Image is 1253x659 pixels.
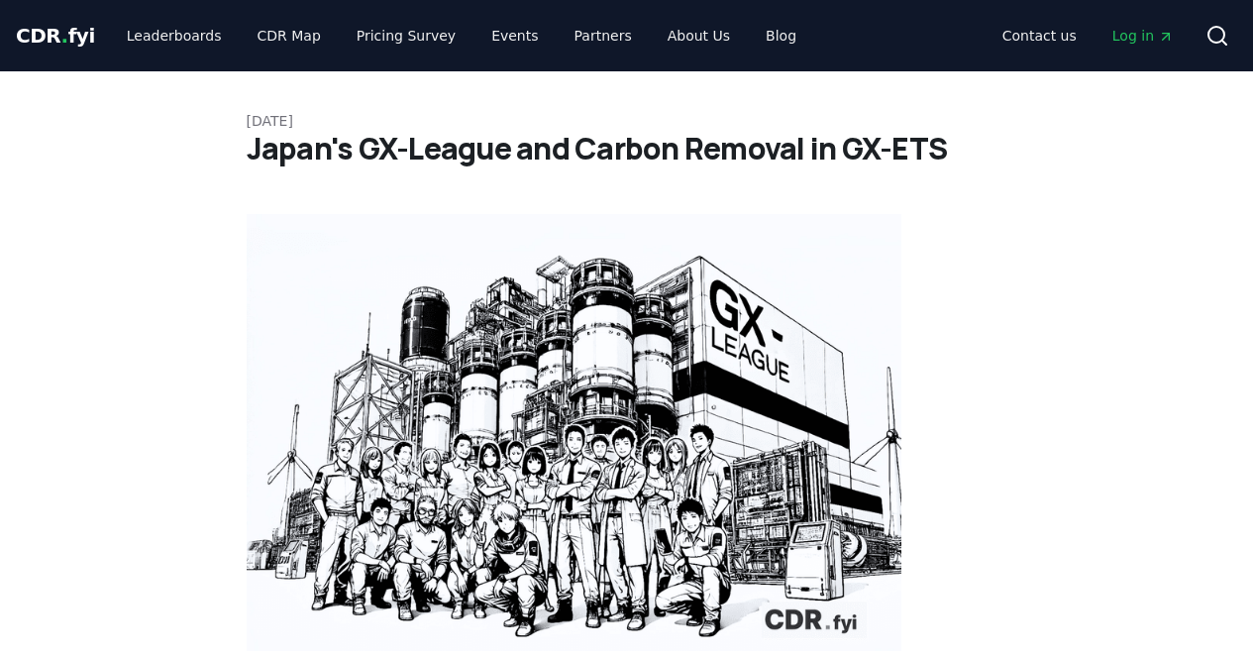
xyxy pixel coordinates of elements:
[1112,26,1174,46] span: Log in
[61,24,68,48] span: .
[247,214,902,651] img: blog post image
[652,18,746,54] a: About Us
[111,18,812,54] nav: Main
[341,18,471,54] a: Pricing Survey
[475,18,554,54] a: Events
[987,18,1093,54] a: Contact us
[16,22,95,50] a: CDR.fyi
[16,24,95,48] span: CDR fyi
[111,18,238,54] a: Leaderboards
[559,18,648,54] a: Partners
[247,131,1007,166] h1: Japan's GX-League and Carbon Removal in GX-ETS
[750,18,812,54] a: Blog
[247,111,1007,131] p: [DATE]
[987,18,1190,54] nav: Main
[1096,18,1190,54] a: Log in
[242,18,337,54] a: CDR Map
